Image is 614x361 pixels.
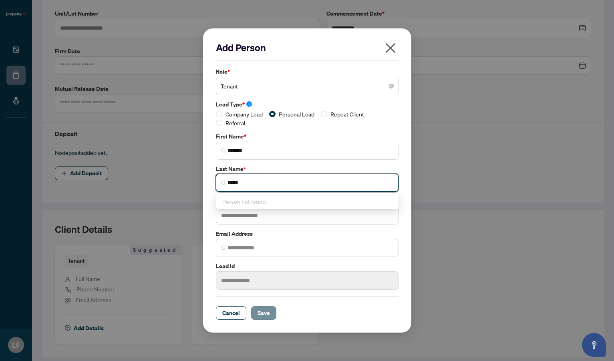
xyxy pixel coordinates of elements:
label: Lead Id [216,262,399,271]
span: close-circle [389,84,394,88]
span: Tenant [221,78,394,94]
span: Referral [222,118,248,127]
span: info-circle [246,101,252,107]
button: Save [251,306,276,320]
span: Company Lead [222,110,266,118]
label: First Name [216,132,399,141]
label: Lead Type [216,100,399,109]
span: close [384,42,397,54]
img: search_icon [221,180,226,185]
span: Personal Lead [276,110,318,118]
span: Person not found. [222,198,267,205]
span: Repeat Client [327,110,367,118]
h2: Add Person [216,41,399,54]
button: Cancel [216,306,246,320]
span: Cancel [222,307,240,319]
label: Email Address [216,229,399,238]
img: search_icon [221,246,226,251]
button: Open asap [582,333,606,357]
img: search_icon [221,148,226,153]
label: Last Name [216,164,399,173]
span: Save [258,307,270,319]
label: Role [216,67,399,76]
